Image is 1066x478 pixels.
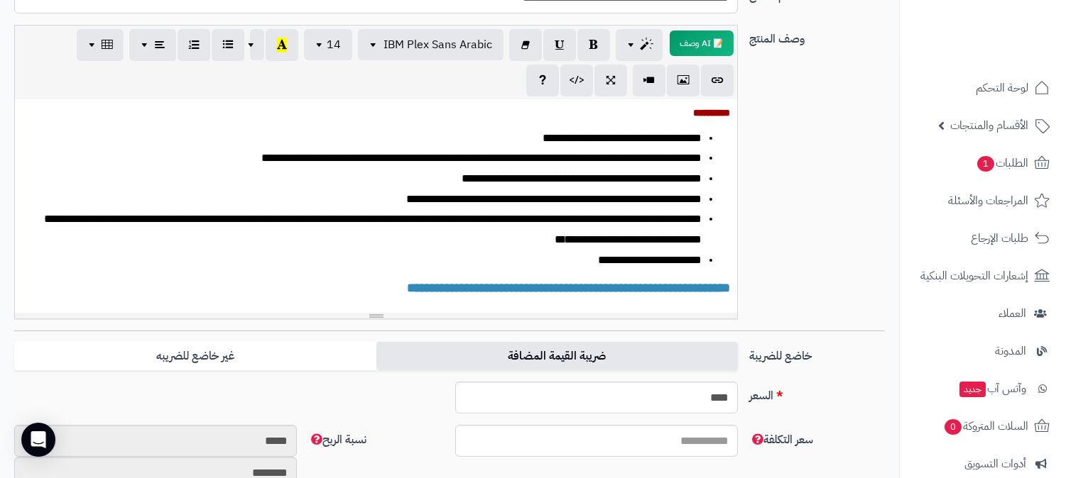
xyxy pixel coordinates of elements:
span: 0 [945,419,962,435]
span: الأقسام والمنتجات [950,116,1028,135]
div: Open Intercom Messenger [21,423,55,457]
a: المدونة [908,334,1057,368]
span: إشعارات التحويلات البنكية [920,266,1028,286]
a: لوحة التحكم [908,71,1057,105]
span: نسبة الربح [308,431,366,448]
span: جديد [959,382,986,397]
span: المدونة [995,341,1026,361]
span: IBM Plex Sans Arabic [384,36,492,53]
span: سعر التكلفة [749,431,813,448]
button: IBM Plex Sans Arabic [358,29,504,60]
span: العملاء [999,304,1026,323]
span: الطلبات [976,153,1028,173]
label: ضريبة القيمة المضافة [376,342,738,371]
span: المراجعات والأسئلة [948,191,1028,211]
span: 14 [327,36,341,53]
img: logo-2.png [969,30,1053,60]
span: طلبات الإرجاع [971,228,1028,248]
label: السعر [744,382,891,404]
a: إشعارات التحويلات البنكية [908,259,1057,293]
span: السلات المتروكة [943,416,1028,436]
a: السلات المتروكة0 [908,409,1057,443]
span: أدوات التسويق [964,454,1026,474]
label: وصف المنتج [744,25,891,48]
label: خاضع للضريبة [744,342,891,365]
span: 1 [977,156,995,172]
button: 📝 AI وصف [670,30,734,56]
a: وآتس آبجديد [908,372,1057,406]
a: طلبات الإرجاع [908,221,1057,255]
span: لوحة التحكم [976,78,1028,98]
a: العملاء [908,296,1057,330]
button: 14 [304,29,352,60]
span: وآتس آب [958,379,1026,399]
a: الطلبات1 [908,146,1057,180]
label: غير خاضع للضريبه [14,342,376,371]
a: المراجعات والأسئلة [908,184,1057,218]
